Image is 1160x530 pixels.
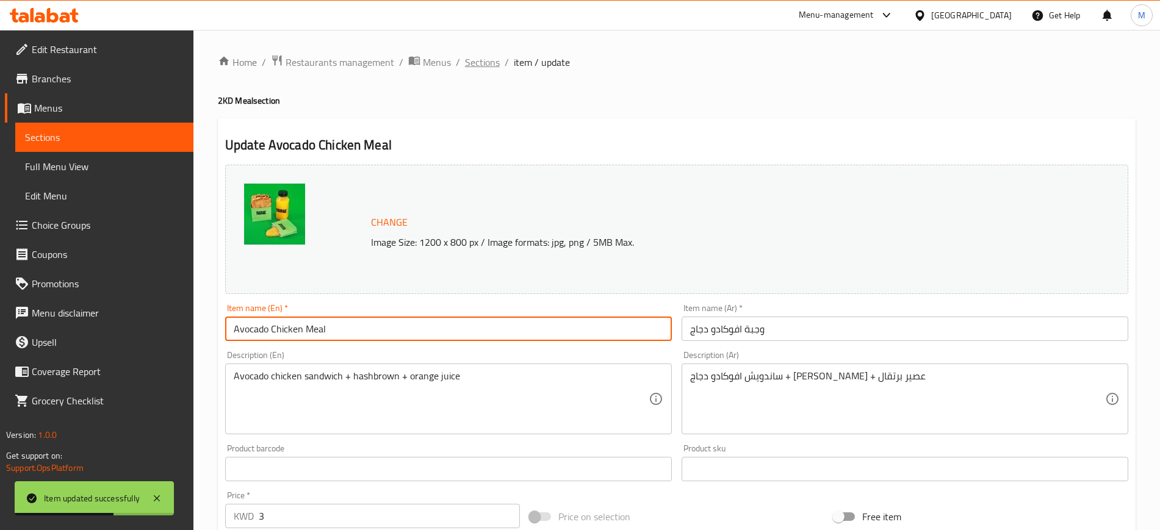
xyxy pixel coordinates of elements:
[514,55,570,70] span: item / update
[5,298,193,328] a: Menu disclaimer
[286,55,394,70] span: Restaurants management
[423,55,451,70] span: Menus
[32,276,184,291] span: Promotions
[5,269,193,298] a: Promotions
[32,335,184,349] span: Upsell
[218,95,1136,107] h4: 2KD Meal section
[862,509,901,524] span: Free item
[271,54,394,70] a: Restaurants management
[6,427,36,443] span: Version:
[244,184,305,245] img: nine_m41638844534526382463.JPG
[32,218,184,232] span: Choice Groups
[5,210,193,240] a: Choice Groups
[682,317,1128,341] input: Enter name Ar
[366,235,1015,249] p: Image Size: 1200 x 800 px / Image formats: jpg, png / 5MB Max.
[218,54,1136,70] nav: breadcrumb
[5,35,193,64] a: Edit Restaurant
[5,93,193,123] a: Menus
[799,8,874,23] div: Menu-management
[558,509,630,524] span: Price on selection
[5,357,193,386] a: Coverage Report
[32,306,184,320] span: Menu disclaimer
[465,55,500,70] a: Sections
[456,55,460,70] li: /
[931,9,1012,22] div: [GEOGRAPHIC_DATA]
[366,210,412,235] button: Change
[262,55,266,70] li: /
[218,55,257,70] a: Home
[25,159,184,174] span: Full Menu View
[25,188,184,203] span: Edit Menu
[682,457,1128,481] input: Please enter product sku
[225,136,1128,154] h2: Update Avocado Chicken Meal
[225,317,672,341] input: Enter name En
[25,130,184,145] span: Sections
[32,393,184,408] span: Grocery Checklist
[259,504,520,528] input: Please enter price
[15,123,193,152] a: Sections
[32,364,184,379] span: Coverage Report
[15,152,193,181] a: Full Menu View
[1138,9,1145,22] span: M
[5,64,193,93] a: Branches
[408,54,451,70] a: Menus
[690,370,1105,428] textarea: ساندويش افوكادو دجاج + [PERSON_NAME] + عصير برتقال
[5,240,193,269] a: Coupons
[399,55,403,70] li: /
[15,181,193,210] a: Edit Menu
[6,448,62,464] span: Get support on:
[5,386,193,415] a: Grocery Checklist
[234,509,254,523] p: KWD
[32,247,184,262] span: Coupons
[44,492,140,505] div: Item updated successfully
[34,101,184,115] span: Menus
[32,42,184,57] span: Edit Restaurant
[5,328,193,357] a: Upsell
[38,427,57,443] span: 1.0.0
[371,213,408,231] span: Change
[234,370,649,428] textarea: Avocado chicken sandwich + hashbrown + orange juice
[6,460,84,476] a: Support.OpsPlatform
[505,55,509,70] li: /
[225,457,672,481] input: Please enter product barcode
[32,71,184,86] span: Branches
